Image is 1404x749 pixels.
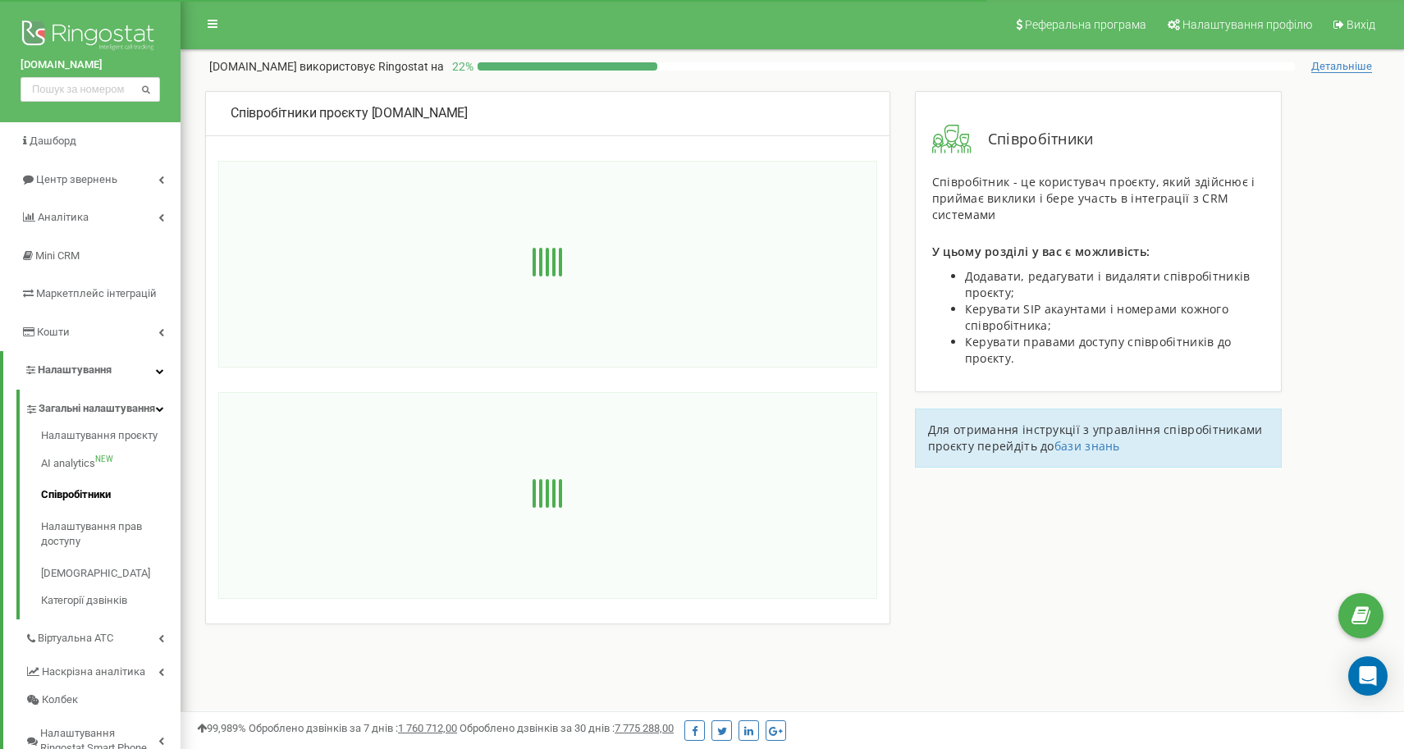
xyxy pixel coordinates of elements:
a: AI analyticsNEW [41,448,181,480]
span: Вихід [1347,18,1375,31]
span: Реферальна програма [1025,18,1146,31]
a: Налаштування прав доступу [41,511,181,558]
a: [DEMOGRAPHIC_DATA] [41,558,181,590]
input: Пошук за номером [21,77,160,102]
p: 22 % [444,58,478,75]
span: Оброблено дзвінків за 30 днів : [460,722,674,734]
u: 1 760 712,00 [398,722,457,734]
div: [DOMAIN_NAME] [231,104,865,123]
a: Співробітники [41,479,181,511]
a: Категорії дзвінків [41,589,181,609]
span: У цьому розділі у вас є можливість: [932,244,1150,259]
span: використовує Ringostat на [300,60,444,73]
span: Аналiтика [38,211,89,223]
p: [DOMAIN_NAME] [209,58,444,75]
span: Додавати, редагувати і видаляти співробітників проєкту; [965,268,1251,300]
span: Колбек [42,692,78,708]
u: 7 775 288,00 [615,722,674,734]
span: Керувати правами доступу співробітників до проєкту. [965,334,1232,366]
img: Ringostat logo [21,16,160,57]
a: Налаштування проєкту [41,428,181,448]
span: Mini CRM [35,249,80,262]
span: Дашборд [30,135,76,147]
a: бази знань [1054,438,1120,454]
span: Маркетплейс інтеграцій [36,287,157,299]
span: Наскрізна аналітика [42,664,145,679]
span: Співробітники проєкту [231,105,368,121]
span: Налаштування профілю [1182,18,1312,31]
span: Співробітники [972,129,1094,150]
a: Наскрізна аналітика [25,652,181,686]
a: [DOMAIN_NAME] [21,57,160,73]
span: Співробітник - це користувач проєкту, який здійснює і приймає виклики і бере участь в інтеграції ... [932,174,1255,222]
span: Загальні налаштування [39,401,155,417]
a: Загальні налаштування [25,390,181,423]
span: Керувати SIP акаунтами і номерами кожного співробітника; [965,301,1228,333]
div: Open Intercom Messenger [1348,656,1388,696]
span: Налаштування [38,363,112,376]
a: Віртуальна АТС [25,619,181,653]
span: Центр звернень [36,173,117,185]
span: Для отримання інструкції з управління співробітниками проєкту перейдіть до [928,422,1263,454]
a: Колбек [25,686,181,715]
a: Налаштування [3,351,181,390]
span: 99,989% [197,722,246,734]
span: Детальніше [1311,60,1372,73]
span: Кошти [37,326,70,338]
span: Віртуальна АТС [38,631,113,646]
span: Оброблено дзвінків за 7 днів : [249,722,457,734]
